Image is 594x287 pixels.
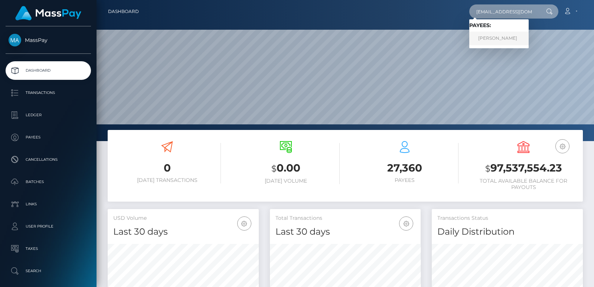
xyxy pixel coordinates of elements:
[6,262,91,280] a: Search
[275,225,415,238] h4: Last 30 days
[9,65,88,76] p: Dashboard
[6,217,91,236] a: User Profile
[6,195,91,213] a: Links
[6,106,91,124] a: Ledger
[275,215,415,222] h5: Total Transactions
[6,128,91,147] a: Payees
[232,178,340,184] h6: [DATE] Volume
[6,37,91,43] span: MassPay
[469,32,529,45] a: [PERSON_NAME]
[469,22,529,29] h6: Payees:
[6,239,91,258] a: Taxes
[470,161,577,176] h3: 97,537,554.23
[113,225,253,238] h4: Last 30 days
[271,163,277,174] small: $
[9,243,88,254] p: Taxes
[6,173,91,191] a: Batches
[9,265,88,277] p: Search
[469,4,539,19] input: Search...
[6,61,91,80] a: Dashboard
[437,225,577,238] h4: Daily Distribution
[6,150,91,169] a: Cancellations
[6,84,91,102] a: Transactions
[351,161,458,175] h3: 27,360
[9,154,88,165] p: Cancellations
[351,177,458,183] h6: Payees
[9,110,88,121] p: Ledger
[9,199,88,210] p: Links
[113,177,221,183] h6: [DATE] Transactions
[113,161,221,175] h3: 0
[9,87,88,98] p: Transactions
[113,215,253,222] h5: USD Volume
[470,178,577,190] h6: Total Available Balance for Payouts
[232,161,340,176] h3: 0.00
[9,34,21,46] img: MassPay
[9,132,88,143] p: Payees
[9,221,88,232] p: User Profile
[485,163,490,174] small: $
[9,176,88,187] p: Batches
[437,215,577,222] h5: Transactions Status
[15,6,81,20] img: MassPay Logo
[108,4,139,19] a: Dashboard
